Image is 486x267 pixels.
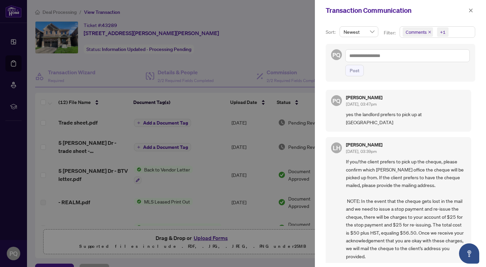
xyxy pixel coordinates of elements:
[326,5,466,16] div: Transaction Communication
[346,95,382,100] h5: [PERSON_NAME]
[346,102,377,107] span: [DATE], 03:47pm
[403,27,433,37] span: Comments
[346,149,377,154] span: [DATE], 03:39pm
[346,110,466,126] span: yes the landlord prefers to pick up at [GEOGRAPHIC_DATA]
[345,65,364,76] button: Post
[332,50,340,59] span: PQ
[333,143,341,153] span: LH
[344,27,374,37] span: Newest
[332,96,340,105] span: PQ
[428,30,431,34] span: close
[440,29,446,35] div: +1
[326,28,337,36] p: Sort:
[459,243,479,264] button: Open asap
[346,158,466,260] span: If you/the client prefers to pick up the cheque, please confirm which [PERSON_NAME] office the ch...
[406,29,427,35] span: Comments
[384,29,397,36] p: Filter:
[346,142,382,147] h5: [PERSON_NAME]
[468,8,473,13] span: close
